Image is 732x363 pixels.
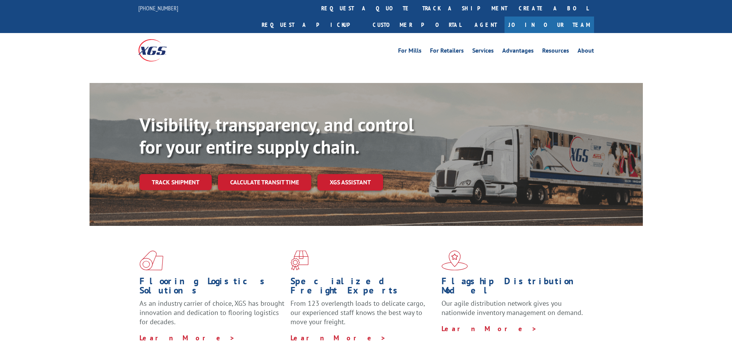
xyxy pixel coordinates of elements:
a: For Mills [398,48,422,56]
span: Our agile distribution network gives you nationwide inventory management on demand. [442,299,583,317]
a: Advantages [502,48,534,56]
a: For Retailers [430,48,464,56]
a: Customer Portal [367,17,467,33]
a: XGS ASSISTANT [317,174,383,191]
a: Learn More > [442,324,537,333]
img: xgs-icon-focused-on-flooring-red [290,250,309,270]
p: From 123 overlength loads to delicate cargo, our experienced staff knows the best way to move you... [290,299,436,333]
h1: Specialized Freight Experts [290,277,436,299]
a: Join Our Team [505,17,594,33]
a: Track shipment [139,174,212,190]
b: Visibility, transparency, and control for your entire supply chain. [139,113,414,159]
a: Learn More > [290,333,386,342]
a: Services [472,48,494,56]
a: Resources [542,48,569,56]
a: Calculate transit time [218,174,311,191]
a: Learn More > [139,333,235,342]
img: xgs-icon-total-supply-chain-intelligence-red [139,250,163,270]
a: About [578,48,594,56]
a: Request a pickup [256,17,367,33]
span: As an industry carrier of choice, XGS has brought innovation and dedication to flooring logistics... [139,299,284,326]
a: [PHONE_NUMBER] [138,4,178,12]
a: Agent [467,17,505,33]
img: xgs-icon-flagship-distribution-model-red [442,250,468,270]
h1: Flagship Distribution Model [442,277,587,299]
h1: Flooring Logistics Solutions [139,277,285,299]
